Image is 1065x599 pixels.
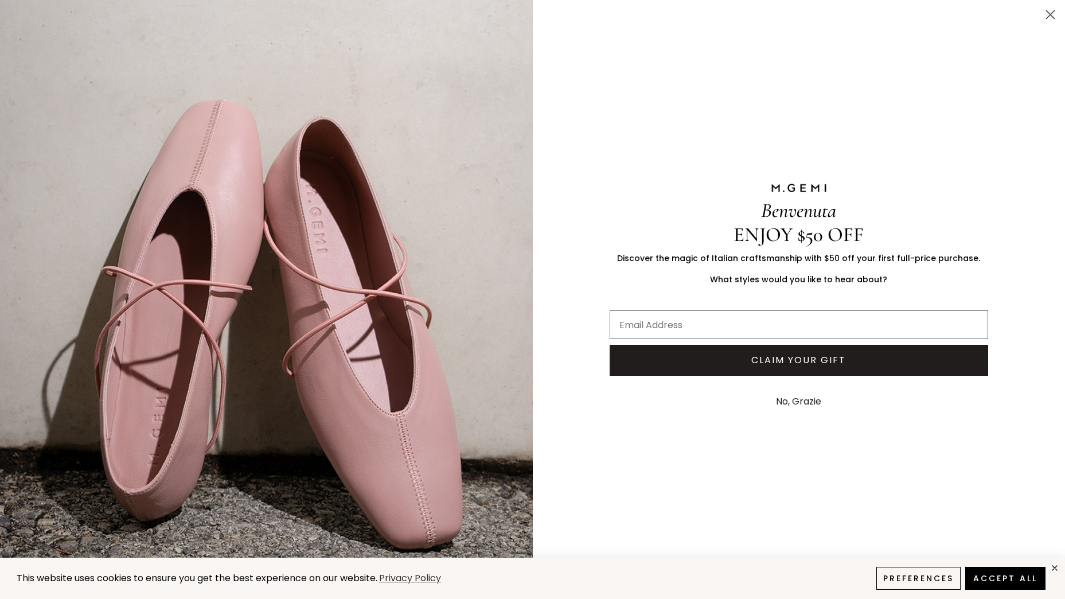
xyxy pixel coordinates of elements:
[17,571,377,585] span: This website uses cookies to ensure you get the best experience on our website.
[1040,5,1060,25] button: Close dialog
[710,274,887,285] span: What styles would you like to hear about?
[1050,563,1059,573] div: close
[734,223,864,247] span: ENJOY $50 OFF
[377,571,443,586] a: Privacy Policy (opens in a new tab)
[876,567,961,590] button: Preferences
[617,252,980,264] span: Discover the magic of Italian craftsmanship with $50 off your first full-price purchase.
[761,199,836,223] span: Benvenuta
[965,567,1046,590] button: Accept All
[610,345,988,376] button: CLAIM YOUR GIFT
[770,183,828,193] img: M.GEMI
[770,387,827,416] button: No, Grazie
[610,310,988,339] input: Email Address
